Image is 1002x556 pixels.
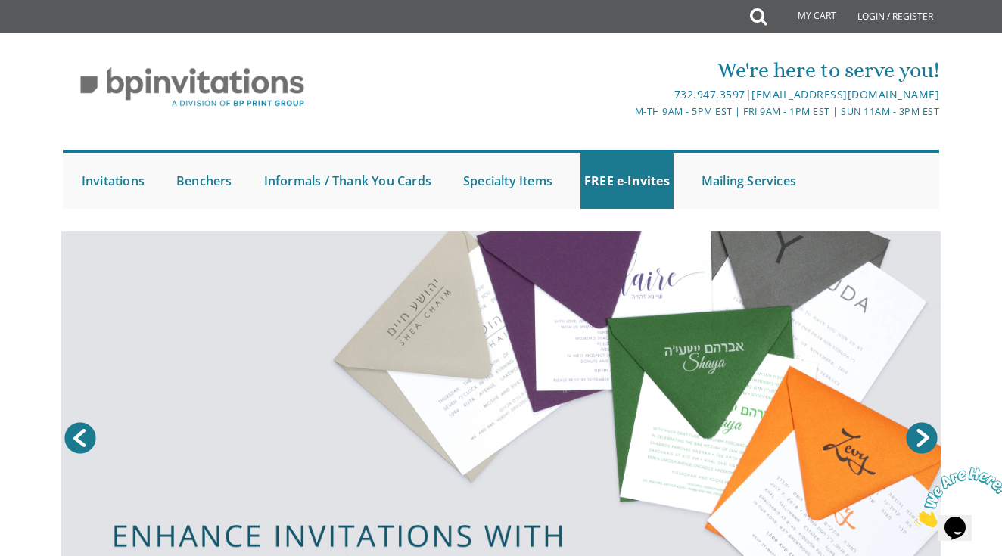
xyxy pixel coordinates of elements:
[356,85,939,104] div: |
[63,56,322,119] img: BP Invitation Loft
[903,419,941,457] a: Next
[765,2,847,32] a: My Cart
[356,104,939,120] div: M-Th 9am - 5pm EST | Fri 9am - 1pm EST | Sun 11am - 3pm EST
[698,153,800,209] a: Mailing Services
[61,419,99,457] a: Prev
[173,153,236,209] a: Benchers
[580,153,674,209] a: FREE e-Invites
[356,55,939,85] div: We're here to serve you!
[674,87,745,101] a: 732.947.3597
[908,461,1002,533] iframe: chat widget
[78,153,148,209] a: Invitations
[6,6,100,66] img: Chat attention grabber
[459,153,556,209] a: Specialty Items
[751,87,939,101] a: [EMAIL_ADDRESS][DOMAIN_NAME]
[260,153,435,209] a: Informals / Thank You Cards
